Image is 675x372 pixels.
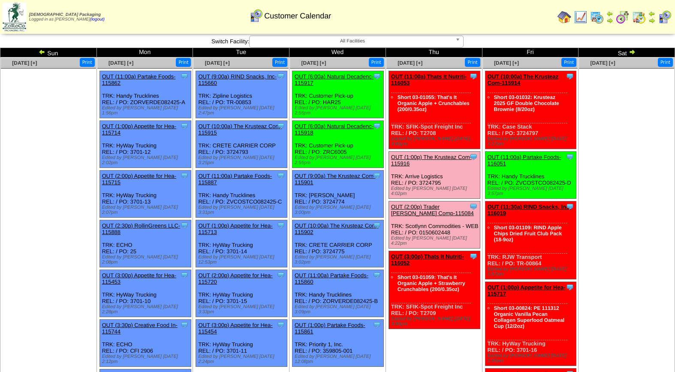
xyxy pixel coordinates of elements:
a: OUT (9:00a) RIND Snacks, Inc-115660 [198,73,277,86]
a: OUT (10:00a) The Krusteaz Com-115902 [295,222,378,235]
div: TRK: HyWay Trucking REL: / PO: 3701-11 [196,320,287,367]
a: OUT (11:00a) Partake Foods-115862 [102,73,176,86]
div: TRK: ECHO REL: / PO: CFI 2906 [99,320,191,367]
td: Sun [0,48,97,57]
div: Edited by [PERSON_NAME] [DATE] 3:25pm [198,155,287,165]
img: arrowleft.gif [39,48,45,55]
div: TRK: HyWay Trucking REL: / PO: 3701-10 [99,270,191,317]
img: Tooltip [180,221,189,230]
div: TRK: Handy Trucklines REL: / PO: ZORVERDE082425-A [99,71,191,118]
img: Tooltip [566,283,574,291]
a: OUT (2:00p) Appetite for Hea-115720 [198,272,272,285]
a: [DATE] [+] [205,60,230,66]
img: Tooltip [277,321,285,329]
img: Tooltip [277,122,285,130]
div: Edited by [PERSON_NAME] [DATE] 2:07pm [102,205,191,215]
a: OUT (11:00a) Partake Foods-116051 [488,154,561,167]
a: OUT (3:00p) Thats It Nutriti-116052 [391,253,464,266]
img: calendarcustomer.gif [249,9,263,23]
img: Tooltip [277,171,285,180]
td: Wed [289,48,386,57]
img: calendarblend.gif [616,10,630,24]
img: Tooltip [277,72,285,81]
button: Print [176,58,191,67]
img: Tooltip [180,171,189,180]
img: Tooltip [180,122,189,130]
div: TRK: Handy Trucklines REL: / PO: ZORVERDE082425-B [292,270,384,317]
div: Edited by [PERSON_NAME] [DATE] 4:22pm [391,236,480,246]
img: Tooltip [373,122,381,130]
span: [DATE] [+] [301,60,326,66]
div: TRK: Handy Trucklines REL: / PO: ZVCOSTCO082425-D [485,152,576,199]
a: OUT (6:00a) Natural Decadenc-115918 [295,123,374,136]
div: TRK: ECHO REL: / PO: 25 [99,220,191,267]
div: Edited by [PERSON_NAME] [DATE] 3:00pm [295,205,383,215]
div: TRK: HyWay Trucking REL: / PO: 3701-14 [196,220,287,267]
a: OUT (2:00p) Appetite for Hea-115715 [102,173,176,186]
a: [DATE] [+] [12,60,37,66]
img: Tooltip [277,271,285,279]
div: TRK: Zipline Logistics REL: / PO: TR-00853 [196,71,287,118]
a: [DATE] [+] [108,60,133,66]
button: Print [465,58,480,67]
a: OUT (3:00p) Appetite for Hea-115453 [102,272,176,285]
div: Edited by [PERSON_NAME] [DATE] 1:56pm [102,105,191,116]
td: Mon [96,48,193,57]
div: TRK: Scotlynn Commodities - WEB REL: / PO: 0150602448 [389,201,480,249]
img: Tooltip [469,153,478,161]
td: Fri [482,48,579,57]
span: Customer Calendar [264,12,331,21]
td: Tue [193,48,289,57]
img: home.gif [557,10,571,24]
img: Tooltip [566,153,574,161]
span: Logged in as [PERSON_NAME] [29,12,105,22]
a: OUT (2:30p) RollinGreens LLC-115888 [102,222,181,235]
div: TRK: HyWay Trucking REL: / PO: 3701-12 [99,121,191,168]
img: arrowleft.gif [606,10,613,17]
a: Short 03-01032: Krusteaz 2025 GF Double Chocolate Brownie (8/20oz) [494,94,559,112]
a: OUT (1:00p) The Krusteaz Com-115916 [391,154,472,167]
a: OUT (1:00p) Partake Foods-115861 [295,322,365,335]
img: Tooltip [373,221,381,230]
div: Edited by [PERSON_NAME] [DATE] 3:57pm [488,186,576,196]
img: line_graph.gif [574,10,588,24]
a: OUT (1:00p) Appetite for Hea-115714 [102,123,176,136]
a: OUT (10:00a) The Krusteaz Com-115914 [488,73,558,86]
div: Edited by [PERSON_NAME] [DATE] 1:56pm [488,353,576,363]
button: Print [80,58,95,67]
td: Thu [386,48,482,57]
div: Edited by [PERSON_NAME] [DATE] 12:08pm [295,354,383,364]
img: calendarcustomer.gif [658,10,672,24]
div: TRK: Customer Pick-up REL: / PO: ZRC6005 [292,121,384,168]
img: arrowright.gif [629,48,636,55]
img: calendarinout.gif [632,10,646,24]
a: OUT (10:00a) The Krusteaz Com-115915 [198,123,282,136]
img: Tooltip [373,171,381,180]
div: TRK: HyWay Trucking REL: / PO: 3701-15 [196,270,287,317]
img: Tooltip [469,252,478,261]
div: Edited by [PERSON_NAME] [DATE] 12:53pm [198,255,287,265]
div: Edited by [PERSON_NAME] [DATE] 2:56pm [295,105,383,116]
div: TRK: RJW Transport REL: / PO: TR-00864 [485,201,576,279]
div: Edited by [PERSON_NAME] [DATE] 4:02pm [391,186,480,196]
a: OUT (6:00a) Natural Decadenc-115917 [295,73,374,86]
div: Edited by [PERSON_NAME] [DATE] 3:31pm [198,205,287,215]
a: [DATE] [+] [494,60,519,66]
div: Edited by [PERSON_NAME] [DATE] 3:33pm [198,304,287,315]
button: Print [561,58,576,67]
span: [DATE] [+] [591,60,615,66]
a: OUT (11:00a) Partake Foods-115887 [198,173,272,186]
a: Short 03-01059: That's It Organic Apple + Strawberry Crunchables (200/0.35oz) [398,274,465,292]
div: TRK: Priority 1, Inc. REL: / PO: 359805-001 [292,320,384,367]
div: Edited by [PERSON_NAME] [DATE] 2:12pm [102,354,191,364]
div: Edited by [PERSON_NAME] [DATE] 3:57pm [488,267,576,277]
div: Edited by [PERSON_NAME] [DATE] 2:28pm [102,304,191,315]
a: (logout) [90,17,105,22]
a: OUT (1:00p) Appetite for Hea-115713 [198,222,272,235]
div: TRK: Handy Trucklines REL: / PO: ZVCOSTCO082425-C [196,171,287,218]
img: Tooltip [469,202,478,211]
